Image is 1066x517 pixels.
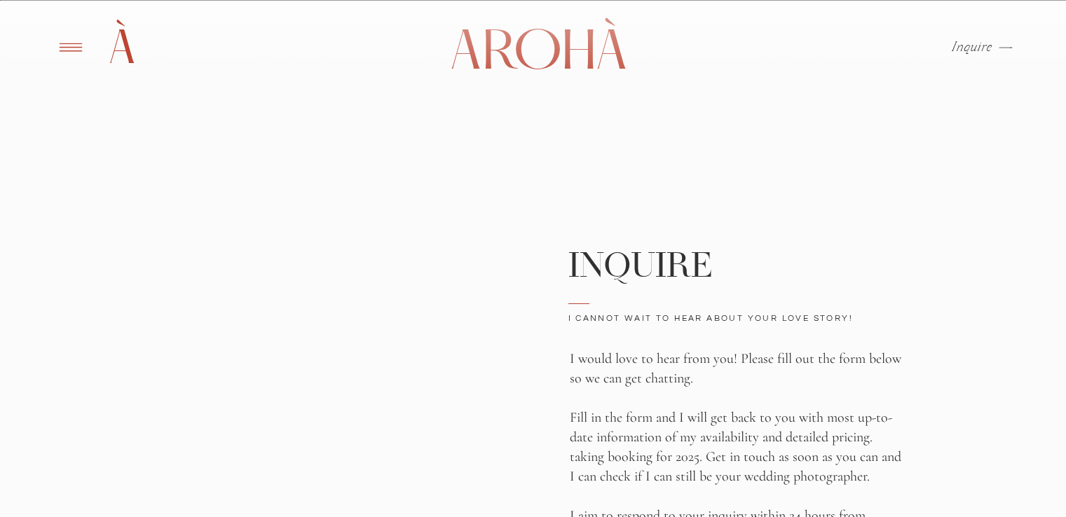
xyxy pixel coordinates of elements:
a: À [100,18,143,77]
h1: Inquire [568,249,799,290]
a: Inquire [952,41,993,55]
h3: I cannot wait to hear about your love story! [568,315,896,326]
